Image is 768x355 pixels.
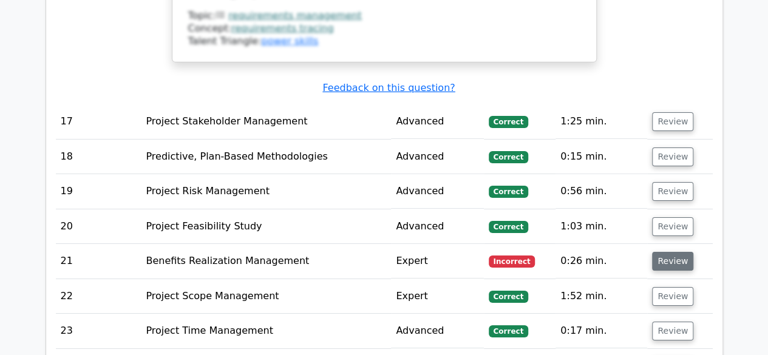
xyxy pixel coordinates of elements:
[188,10,580,22] div: Topic:
[556,209,647,244] td: 1:03 min.
[391,279,483,314] td: Expert
[489,116,528,128] span: Correct
[228,10,361,21] a: requirements management
[391,244,483,279] td: Expert
[141,244,391,279] td: Benefits Realization Management
[556,140,647,174] td: 0:15 min.
[261,35,318,47] a: power skills
[652,182,693,201] button: Review
[56,244,141,279] td: 21
[652,287,693,306] button: Review
[56,140,141,174] td: 18
[141,104,391,139] td: Project Stakeholder Management
[556,104,647,139] td: 1:25 min.
[489,325,528,337] span: Correct
[188,22,580,35] div: Concept:
[489,291,528,303] span: Correct
[556,314,647,348] td: 0:17 min.
[556,279,647,314] td: 1:52 min.
[56,174,141,209] td: 19
[391,209,483,244] td: Advanced
[56,104,141,139] td: 17
[391,314,483,348] td: Advanced
[188,10,580,47] div: Talent Triangle:
[391,140,483,174] td: Advanced
[56,279,141,314] td: 22
[141,279,391,314] td: Project Scope Management
[652,112,693,131] button: Review
[652,147,693,166] button: Review
[322,82,455,93] a: Feedback on this question?
[652,322,693,340] button: Review
[56,209,141,244] td: 20
[391,104,483,139] td: Advanced
[231,22,333,34] a: requirements tracing
[556,244,647,279] td: 0:26 min.
[141,209,391,244] td: Project Feasibility Study
[652,217,693,236] button: Review
[489,255,535,268] span: Incorrect
[556,174,647,209] td: 0:56 min.
[391,174,483,209] td: Advanced
[56,314,141,348] td: 23
[141,174,391,209] td: Project Risk Management
[141,140,391,174] td: Predictive, Plan-Based Methodologies
[489,186,528,198] span: Correct
[652,252,693,271] button: Review
[489,221,528,233] span: Correct
[489,151,528,163] span: Correct
[141,314,391,348] td: Project Time Management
